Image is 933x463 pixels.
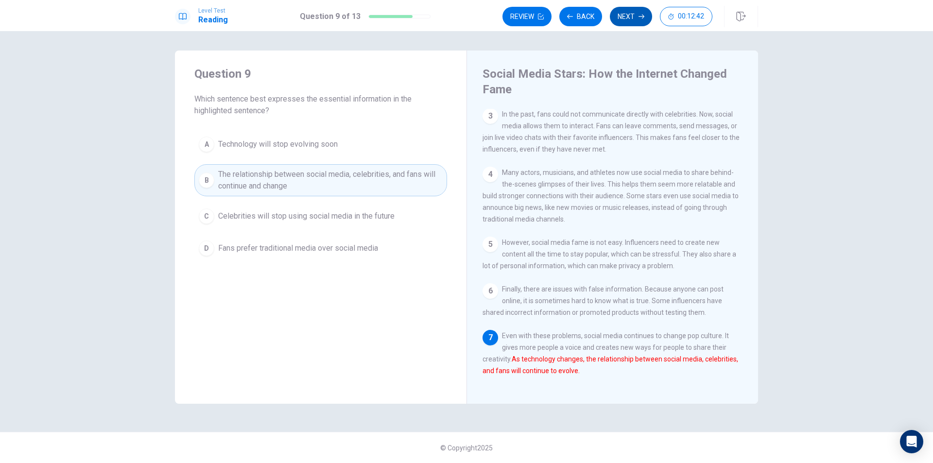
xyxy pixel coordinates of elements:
button: Next [610,7,652,26]
span: The relationship between social media, celebrities, and fans will continue and change [218,169,443,192]
button: DFans prefer traditional media over social media [194,236,447,260]
div: 5 [483,237,498,252]
span: Many actors, musicians, and athletes now use social media to share behind-the-scenes glimpses of ... [483,169,739,223]
div: 6 [483,283,498,299]
h1: Question 9 of 13 [300,11,361,22]
div: C [199,208,214,224]
div: 3 [483,108,498,124]
span: © Copyright 2025 [440,444,493,452]
div: Open Intercom Messenger [900,430,923,453]
div: A [199,137,214,152]
div: 4 [483,167,498,182]
button: CCelebrities will stop using social media in the future [194,204,447,228]
span: In the past, fans could not communicate directly with celebrities. Now, social media allows them ... [483,110,740,153]
span: However, social media fame is not easy. Influencers need to create new content all the time to st... [483,239,736,270]
button: Review [502,7,552,26]
span: Which sentence best expresses the essential information in the highlighted sentence? [194,93,447,117]
span: Celebrities will stop using social media in the future [218,210,395,222]
h4: Question 9 [194,66,447,82]
span: Finally, there are issues with false information. Because anyone can post online, it is sometimes... [483,285,724,316]
button: Back [559,7,602,26]
span: Fans prefer traditional media over social media [218,242,378,254]
div: 7 [483,330,498,345]
h4: Social Media Stars: How the Internet Changed Fame [483,66,740,97]
span: Technology will stop evolving soon [218,138,338,150]
button: BThe relationship between social media, celebrities, and fans will continue and change [194,164,447,196]
button: 00:12:42 [660,7,712,26]
span: Even with these problems, social media continues to change pop culture. It gives more people a vo... [483,332,738,375]
div: D [199,240,214,256]
span: 00:12:42 [678,13,704,20]
button: ATechnology will stop evolving soon [194,132,447,156]
h1: Reading [198,14,228,26]
font: As technology changes, the relationship between social media, celebrities, and fans will continue... [483,355,738,375]
div: B [199,172,214,188]
span: Level Test [198,7,228,14]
